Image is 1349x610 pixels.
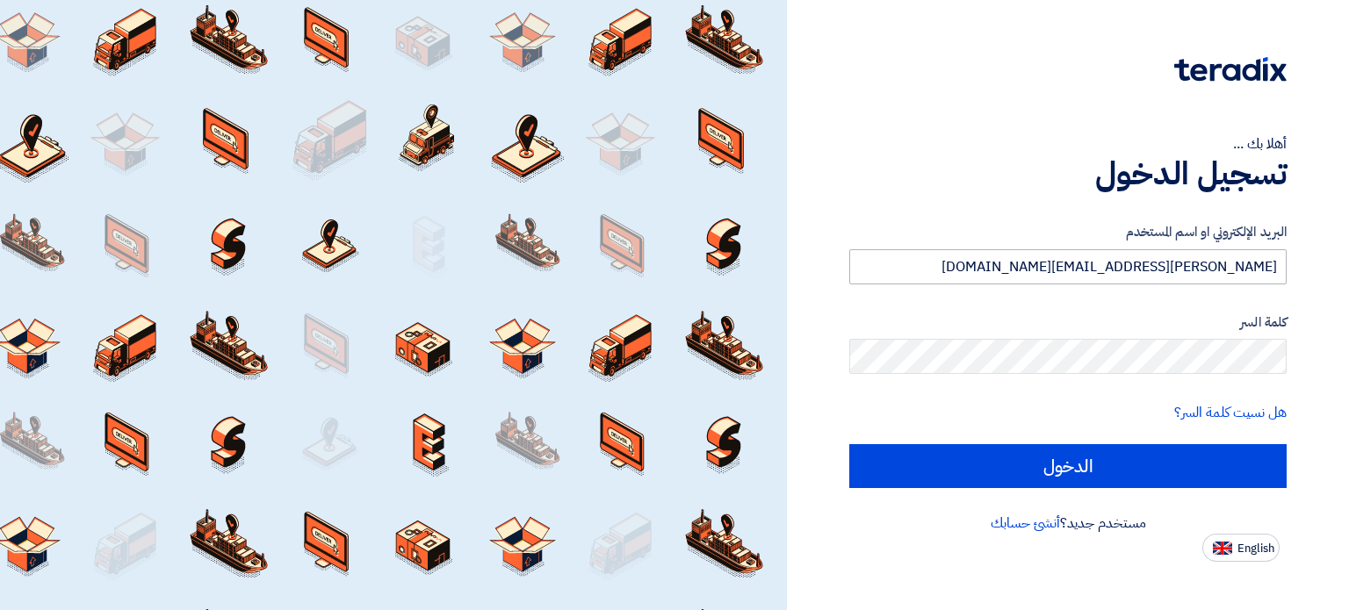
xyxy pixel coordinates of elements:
[849,249,1287,284] input: أدخل بريد العمل الإلكتروني او اسم المستخدم الخاص بك ...
[849,444,1287,488] input: الدخول
[991,513,1060,534] a: أنشئ حسابك
[1174,57,1287,82] img: Teradix logo
[849,154,1287,193] h1: تسجيل الدخول
[849,312,1287,333] label: كلمة السر
[849,222,1287,242] label: البريد الإلكتروني او اسم المستخدم
[1174,402,1287,423] a: هل نسيت كلمة السر؟
[1213,542,1232,555] img: en-US.png
[1237,542,1274,555] span: English
[1202,534,1280,562] button: English
[849,513,1287,534] div: مستخدم جديد؟
[849,133,1287,154] div: أهلا بك ...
